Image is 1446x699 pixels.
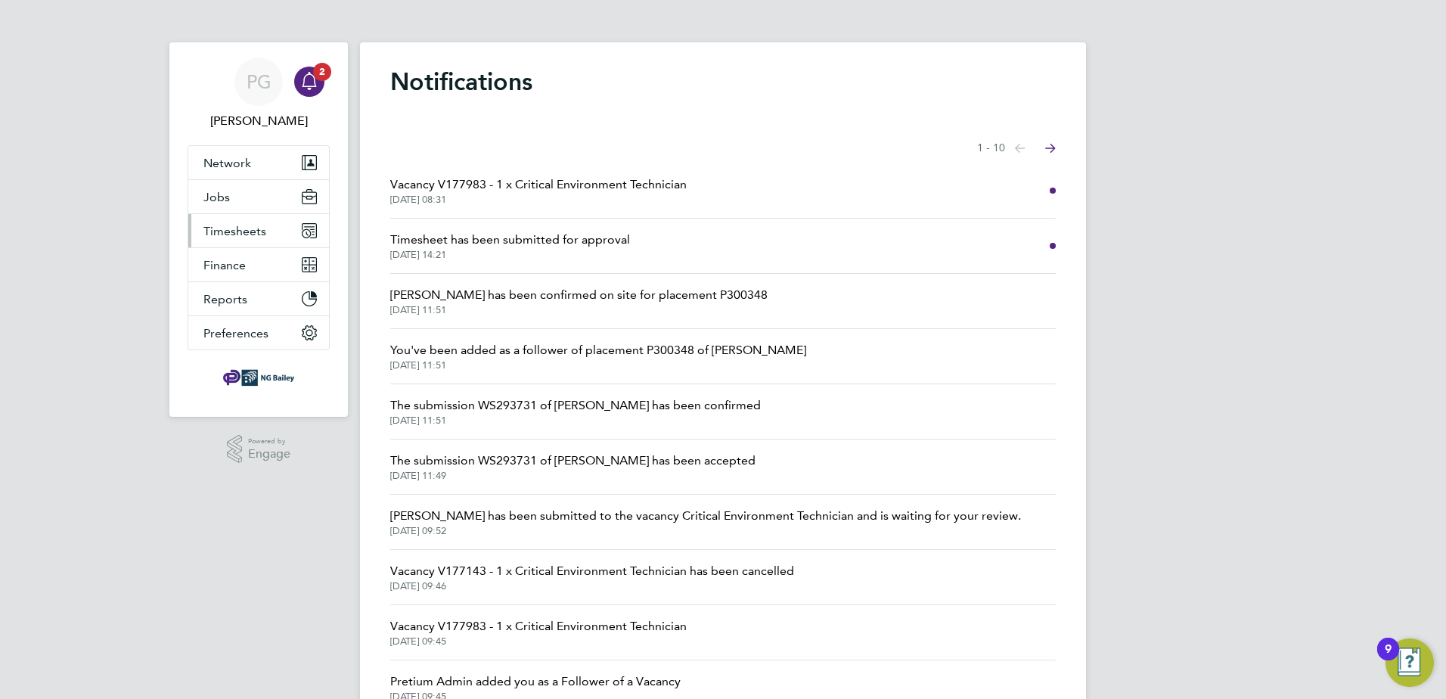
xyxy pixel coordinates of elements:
[390,580,794,592] span: [DATE] 09:46
[188,282,329,315] button: Reports
[390,452,756,470] span: The submission WS293731 of [PERSON_NAME] has been accepted
[188,365,330,390] a: Go to home page
[390,286,768,316] a: [PERSON_NAME] has been confirmed on site for placement P300348[DATE] 11:51
[169,42,348,417] nav: Main navigation
[390,194,687,206] span: [DATE] 08:31
[390,176,687,194] span: Vacancy V177983 - 1 x Critical Environment Technician
[390,562,794,580] span: Vacancy V177143 - 1 x Critical Environment Technician has been cancelled
[390,507,1021,537] a: [PERSON_NAME] has been submitted to the vacancy Critical Environment Technician and is waiting fo...
[188,57,330,130] a: PG[PERSON_NAME]
[227,435,291,464] a: Powered byEngage
[390,359,806,371] span: [DATE] 11:51
[390,673,681,691] span: Pretium Admin added you as a Follower of a Vacancy
[188,112,330,130] span: Phil Garland
[390,231,630,261] a: Timesheet has been submitted for approval[DATE] 14:21
[203,156,251,170] span: Network
[390,617,687,635] span: Vacancy V177983 - 1 x Critical Environment Technician
[390,635,687,648] span: [DATE] 09:45
[390,452,756,482] a: The submission WS293731 of [PERSON_NAME] has been accepted[DATE] 11:49
[188,146,329,179] button: Network
[390,562,794,592] a: Vacancy V177143 - 1 x Critical Environment Technician has been cancelled[DATE] 09:46
[390,507,1021,525] span: [PERSON_NAME] has been submitted to the vacancy Critical Environment Technician and is waiting fo...
[390,67,1056,97] h1: Notifications
[203,292,247,306] span: Reports
[313,63,331,81] span: 2
[390,415,761,427] span: [DATE] 11:51
[390,176,687,206] a: Vacancy V177983 - 1 x Critical Environment Technician[DATE] 08:31
[247,72,272,92] span: PG
[248,435,290,448] span: Powered by
[390,617,687,648] a: Vacancy V177983 - 1 x Critical Environment Technician[DATE] 09:45
[203,326,268,340] span: Preferences
[294,57,324,106] a: 2
[223,365,294,390] img: ngbailey-logo-retina.png
[248,448,290,461] span: Engage
[390,525,1021,537] span: [DATE] 09:52
[390,231,630,249] span: Timesheet has been submitted for approval
[390,396,761,427] a: The submission WS293731 of [PERSON_NAME] has been confirmed[DATE] 11:51
[203,190,230,204] span: Jobs
[390,286,768,304] span: [PERSON_NAME] has been confirmed on site for placement P300348
[188,248,329,281] button: Finance
[203,258,246,272] span: Finance
[1385,638,1434,687] button: Open Resource Center, 9 new notifications
[390,304,768,316] span: [DATE] 11:51
[203,224,266,238] span: Timesheets
[390,341,806,359] span: You've been added as a follower of placement P300348 of [PERSON_NAME]
[390,396,761,415] span: The submission WS293731 of [PERSON_NAME] has been confirmed
[977,141,1005,156] span: 1 - 10
[390,249,630,261] span: [DATE] 14:21
[188,214,329,247] button: Timesheets
[977,133,1056,163] nav: Select page of notifications list
[188,316,329,349] button: Preferences
[390,470,756,482] span: [DATE] 11:49
[390,341,806,371] a: You've been added as a follower of placement P300348 of [PERSON_NAME][DATE] 11:51
[1385,649,1392,669] div: 9
[188,180,329,213] button: Jobs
